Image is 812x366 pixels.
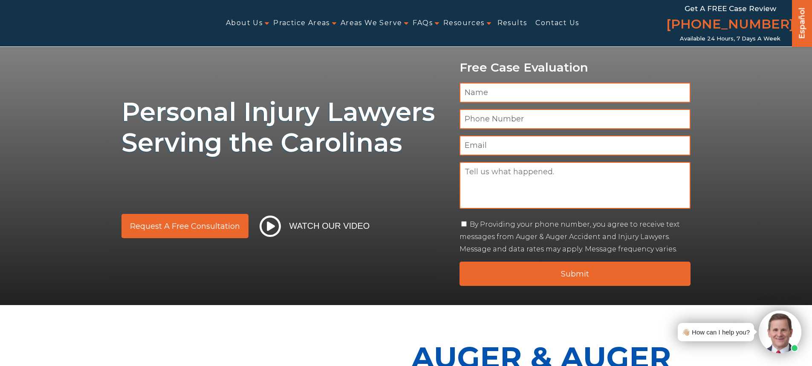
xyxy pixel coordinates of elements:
input: Phone Number [459,109,691,129]
span: Request a Free Consultation [130,222,240,230]
img: Auger & Auger Accident and Injury Lawyers Logo [5,13,139,34]
span: Get a FREE Case Review [685,4,776,13]
a: FAQs [413,14,433,33]
a: Contact Us [535,14,579,33]
input: Submit [459,262,691,286]
h1: Personal Injury Lawyers Serving the Carolinas [121,97,449,158]
a: [PHONE_NUMBER] [666,15,794,35]
a: Request a Free Consultation [121,214,249,238]
a: About Us [226,14,263,33]
a: Areas We Serve [341,14,402,33]
a: Resources [443,14,485,33]
p: Free Case Evaluation [459,61,691,74]
img: Intaker widget Avatar [759,311,801,353]
img: sub text [121,162,371,195]
input: Name [459,83,691,103]
a: Results [497,14,527,33]
label: By Providing your phone number, you agree to receive text messages from Auger & Auger Accident an... [459,220,680,253]
a: Practice Areas [273,14,330,33]
input: Email [459,135,691,156]
span: Available 24 Hours, 7 Days a Week [680,35,780,42]
div: 👋🏼 How can I help you? [682,326,750,338]
button: Watch Our Video [257,215,373,237]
